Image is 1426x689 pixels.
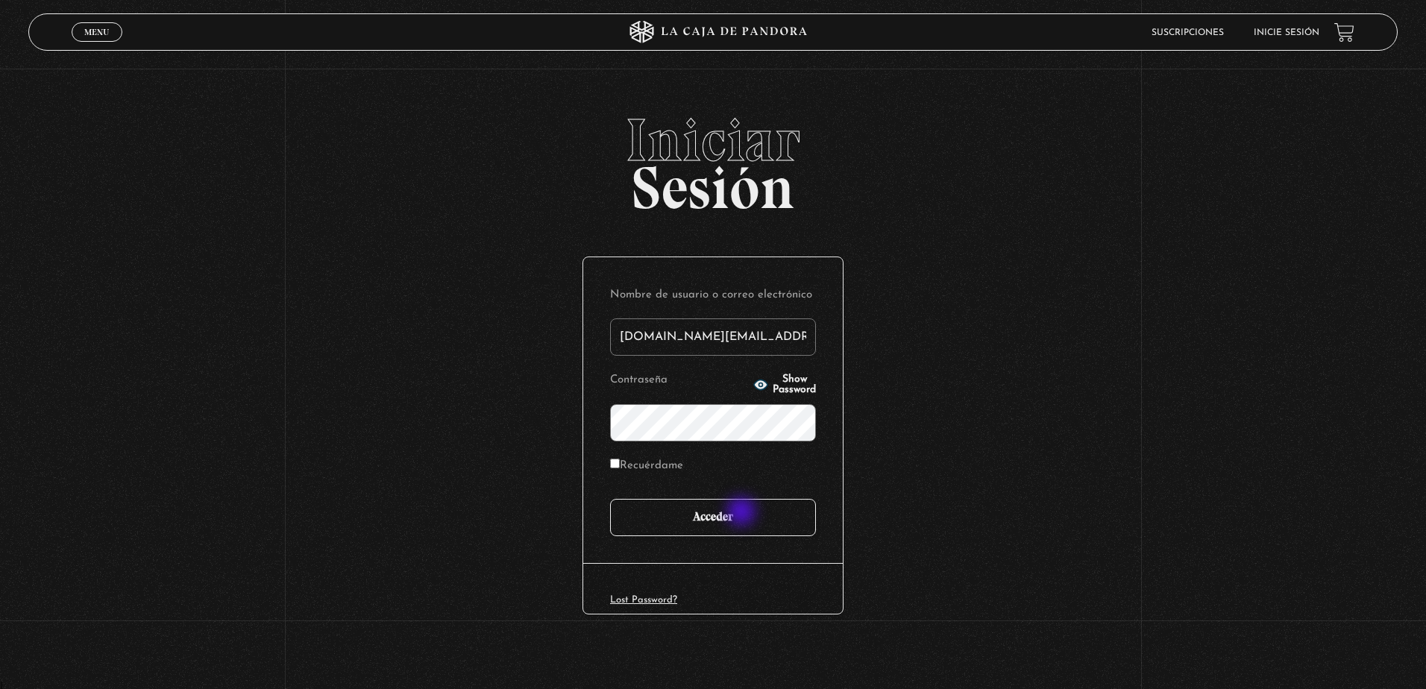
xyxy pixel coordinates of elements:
label: Nombre de usuario o correo electrónico [610,284,816,307]
span: Cerrar [79,40,114,51]
label: Contraseña [610,369,749,392]
h2: Sesión [28,110,1398,206]
button: Show Password [753,374,816,395]
input: Recuérdame [610,459,620,468]
label: Recuérdame [610,455,683,478]
span: Menu [84,28,109,37]
a: View your shopping cart [1334,22,1354,43]
span: Iniciar [28,110,1398,170]
input: Acceder [610,499,816,536]
a: Suscripciones [1152,28,1224,37]
a: Lost Password? [610,595,677,605]
span: Show Password [773,374,816,395]
a: Inicie sesión [1254,28,1319,37]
